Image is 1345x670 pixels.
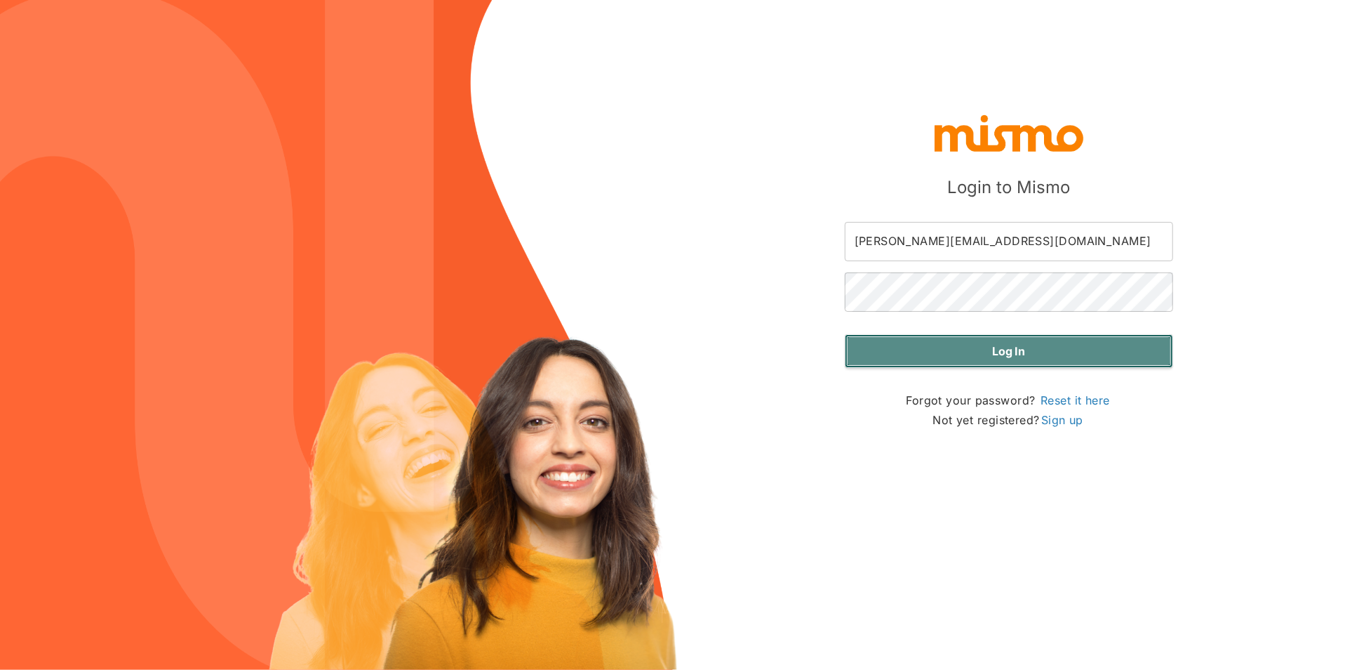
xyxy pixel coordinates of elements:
[906,390,1111,410] p: Forgot your password?
[933,410,1085,430] p: Not yet registered?
[845,334,1173,368] button: Log in
[932,112,1086,154] img: logo
[1039,392,1111,409] a: Reset it here
[1040,412,1085,428] a: Sign up
[947,176,1070,199] h5: Login to Mismo
[845,222,1173,261] input: Email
